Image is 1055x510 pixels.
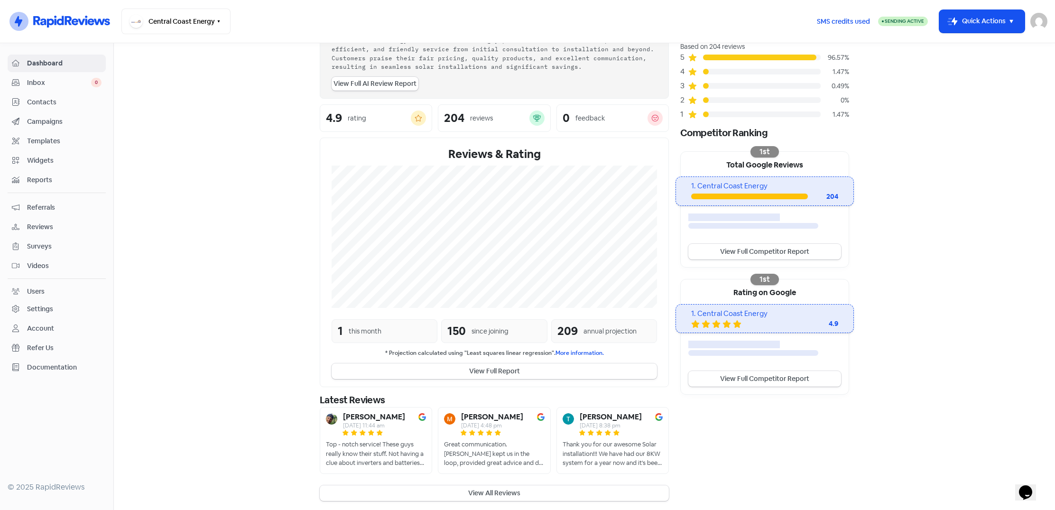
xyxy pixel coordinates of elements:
[8,218,106,236] a: Reviews
[332,146,657,163] div: Reviews & Rating
[8,199,106,216] a: Referrals
[580,413,642,421] b: [PERSON_NAME]
[326,440,426,468] div: Top - notch service! These guys really know their stuff. Not having a clue about inverters and ba...
[8,339,106,357] a: Refer Us
[750,146,779,158] div: 1st
[688,371,841,387] a: View Full Competitor Report
[320,104,432,132] a: 4.9rating
[800,319,838,329] div: 4.9
[885,18,924,24] span: Sending Active
[680,52,688,63] div: 5
[470,113,493,123] div: reviews
[688,244,841,260] a: View Full Competitor Report
[563,440,663,468] div: Thank you for our awesome Solar installation!!! We have had our 8KW system for a year now and it'...
[27,261,102,271] span: Videos
[444,413,455,425] img: Avatar
[444,112,464,124] div: 204
[8,152,106,169] a: Widgets
[8,55,106,72] a: Dashboard
[680,80,688,92] div: 3
[939,10,1025,33] button: Quick Actions
[27,78,91,88] span: Inbox
[91,78,102,87] span: 0
[1030,13,1047,30] img: User
[8,113,106,130] a: Campaigns
[326,413,337,425] img: Avatar
[447,323,466,340] div: 150
[8,257,106,275] a: Videos
[332,349,657,358] small: * Projection calculated using "Least squares linear regression".
[680,42,849,52] div: Based on 204 reviews
[472,326,509,336] div: since joining
[809,16,878,26] a: SMS credits used
[444,440,544,468] div: Great communication. [PERSON_NAME] kept us in the loop, provided great advice and did a great job...
[8,171,106,189] a: Reports
[555,349,604,357] a: More information.
[343,413,405,421] b: [PERSON_NAME]
[681,279,849,304] div: Rating on Google
[348,113,366,123] div: rating
[121,9,231,34] button: Central Coast Energy
[808,192,838,202] div: 204
[537,413,545,421] img: Image
[1015,472,1046,501] iframe: chat widget
[821,110,849,120] div: 1.47%
[8,320,106,337] a: Account
[821,67,849,77] div: 1.47%
[418,413,426,421] img: Image
[680,126,849,140] div: Competitor Ranking
[27,287,45,297] div: Users
[27,304,53,314] div: Settings
[821,81,849,91] div: 0.49%
[338,323,343,340] div: 1
[27,362,102,372] span: Documentation
[681,152,849,176] div: Total Google Reviews
[680,94,688,106] div: 2
[320,393,669,407] div: Latest Reviews
[461,413,523,421] b: [PERSON_NAME]
[655,413,663,421] img: Image
[821,53,849,63] div: 96.57%
[680,109,688,120] div: 1
[583,326,637,336] div: annual projection
[8,238,106,255] a: Surveys
[691,308,838,319] div: 1. Central Coast Energy
[691,181,838,192] div: 1. Central Coast Energy
[8,300,106,318] a: Settings
[8,482,106,493] div: © 2025 RapidReviews
[332,77,418,91] a: View Full AI Review Report
[27,117,102,127] span: Campaigns
[563,112,570,124] div: 0
[8,359,106,376] a: Documentation
[27,136,102,146] span: Templates
[821,95,849,105] div: 0%
[326,112,342,124] div: 4.9
[878,16,928,27] a: Sending Active
[8,283,106,300] a: Users
[27,175,102,185] span: Reports
[332,363,657,379] button: View Full Report
[320,485,669,501] button: View All Reviews
[556,104,669,132] a: 0feedback
[461,423,523,428] div: [DATE] 4:48 pm
[580,423,642,428] div: [DATE] 8:38 pm
[438,104,550,132] a: 204reviews
[557,323,578,340] div: 209
[750,274,779,285] div: 1st
[8,74,106,92] a: Inbox 0
[563,413,574,425] img: Avatar
[27,241,102,251] span: Surveys
[27,343,102,353] span: Refer Us
[27,222,102,232] span: Reviews
[8,93,106,111] a: Contacts
[27,203,102,213] span: Referrals
[27,324,54,334] div: Account
[349,326,381,336] div: this month
[27,156,102,166] span: Widgets
[332,36,657,71] div: Central Coast Energy receives overwhelmingly positive reviews for their professional, efficient, ...
[27,58,102,68] span: Dashboard
[8,132,106,150] a: Templates
[27,97,102,107] span: Contacts
[575,113,605,123] div: feedback
[817,17,870,27] span: SMS credits used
